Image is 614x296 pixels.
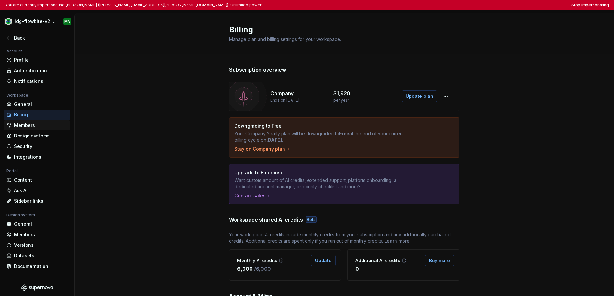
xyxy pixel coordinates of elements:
[4,99,70,109] a: General
[14,177,68,183] div: Content
[14,112,68,118] div: Billing
[235,123,409,129] p: Downgrading to Free
[64,19,70,24] div: MA
[270,90,294,97] p: Company
[5,3,262,8] p: You are currently impersonating [PERSON_NAME] ([PERSON_NAME][EMAIL_ADDRESS][PERSON_NAME][DOMAIN_N...
[429,257,450,264] span: Buy more
[4,141,70,152] a: Security
[339,131,349,136] strong: Free
[14,198,68,204] div: Sidebar links
[4,211,37,219] div: Design system
[14,187,68,194] div: Ask AI
[4,76,70,86] a: Notifications
[14,122,68,129] div: Members
[14,133,68,139] div: Design systems
[14,253,68,259] div: Datasets
[4,167,20,175] div: Portal
[254,265,271,273] p: / 6,000
[4,251,70,261] a: Datasets
[355,257,400,264] p: Additional AI credits
[1,14,73,28] button: idg-flowbite-v2.8.0MA
[14,57,68,63] div: Profile
[14,67,68,74] div: Authentication
[4,196,70,206] a: Sidebar links
[4,47,25,55] div: Account
[15,18,56,25] div: idg-flowbite-v2.8.0
[4,91,31,99] div: Workspace
[14,78,68,84] div: Notifications
[4,219,70,229] a: General
[14,143,68,150] div: Security
[333,90,350,97] p: $1,920
[571,3,609,8] button: Stop impersonating
[270,98,299,103] p: Ends on [DATE]
[4,230,70,240] a: Members
[229,36,341,42] span: Manage plan and billing settings for your workspace.
[306,216,317,223] div: Beta
[229,216,303,223] h3: Workspace shared AI credits
[355,265,359,273] p: 0
[4,131,70,141] a: Design systems
[14,263,68,269] div: Documentation
[4,175,70,185] a: Content
[237,265,253,273] p: 6,000
[402,90,437,102] button: Update plan
[4,240,70,250] a: Versions
[14,221,68,227] div: General
[21,284,53,291] svg: Supernova Logo
[406,93,433,99] span: Update plan
[4,33,70,43] a: Back
[4,110,70,120] a: Billing
[14,101,68,107] div: General
[14,231,68,238] div: Members
[237,257,277,264] p: Monthly AI credits
[235,169,409,176] p: Upgrade to Enterprise
[14,35,68,41] div: Back
[229,25,452,35] h2: Billing
[333,98,349,103] p: per year
[311,255,336,266] button: Update
[14,154,68,160] div: Integrations
[4,55,70,65] a: Profile
[235,192,271,199] a: Contact sales
[4,18,12,25] img: 9ae09edb-eedc-4b0f-9025-85188a082049.png
[4,66,70,76] a: Authentication
[235,146,291,152] button: Stay on Company plan
[315,257,331,264] span: Update
[229,66,286,74] h3: Subscription overview
[229,231,459,244] span: Your workspace AI credits include monthly credits from your subscription and any additionally pur...
[384,238,410,244] a: Learn more
[14,242,68,248] div: Versions
[4,261,70,271] a: Documentation
[235,177,409,190] p: Want custom amount of AI credits, extended support, platform onboarding, a dedicated account mana...
[266,137,282,143] strong: [DATE]
[4,120,70,130] a: Members
[4,152,70,162] a: Integrations
[235,130,409,143] p: Your Company Yearly plan will be downgraded to at the end of your current billing cycle on .
[4,185,70,196] a: Ask AI
[425,255,454,266] button: Buy more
